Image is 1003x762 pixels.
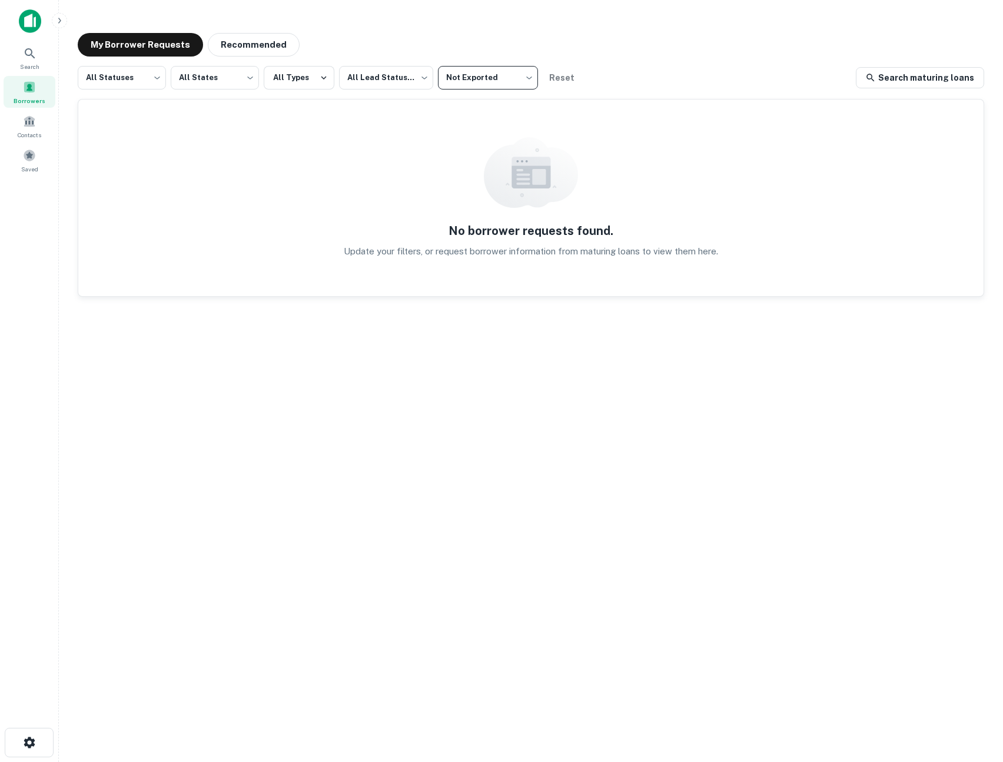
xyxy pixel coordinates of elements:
[208,33,300,57] button: Recommended
[14,96,45,105] span: Borrowers
[78,62,166,93] div: All Statuses
[449,222,613,240] h5: No borrower requests found.
[4,76,55,108] a: Borrowers
[171,62,259,93] div: All States
[18,130,41,140] span: Contacts
[4,42,55,74] a: Search
[4,144,55,176] a: Saved
[19,9,41,33] img: capitalize-icon.png
[344,244,718,259] p: Update your filters, or request borrower information from maturing loans to view them here.
[78,33,203,57] button: My Borrower Requests
[484,137,578,208] img: empty content
[944,668,1003,724] iframe: Chat Widget
[339,62,433,93] div: All Lead Statuses
[264,66,334,90] button: All Types
[543,66,580,90] button: Reset
[20,62,39,71] span: Search
[21,164,38,174] span: Saved
[438,62,538,93] div: Not Exported
[4,110,55,142] a: Contacts
[856,67,984,88] a: Search maturing loans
